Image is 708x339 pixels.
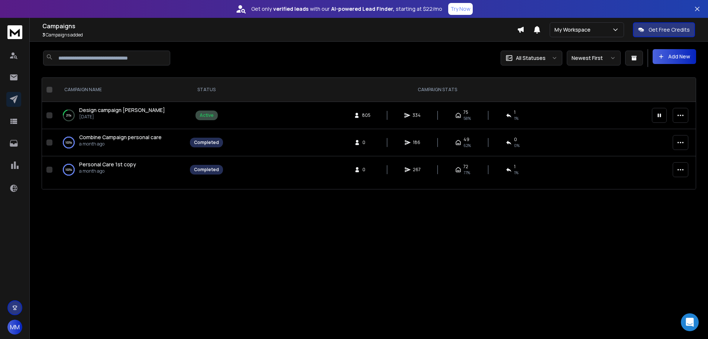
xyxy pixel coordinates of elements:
strong: verified leads [273,5,308,13]
p: Try Now [450,5,471,13]
button: Add New [653,49,696,64]
span: 58 % [463,115,471,121]
span: 0 [362,140,370,145]
th: CAMPAIGN STATS [227,78,647,102]
span: 805 [362,112,371,118]
span: Design campaign [PERSON_NAME] [79,106,165,113]
p: a month ago [79,141,162,147]
th: CAMPAIGN NAME [55,78,185,102]
img: logo [7,25,22,39]
span: 62 % [463,143,471,148]
td: 21%Design campaign [PERSON_NAME][DATE] [55,102,185,129]
p: [DATE] [79,114,165,120]
span: 0 % [514,143,520,148]
span: 186 [413,140,420,145]
p: Get only with our starting at $22/mo [251,5,442,13]
th: STATUS [185,78,227,102]
span: 72 [463,164,468,170]
h1: Campaigns [42,22,517,31]
a: Combine Campaign personal care [79,134,162,141]
p: 100 % [65,166,72,173]
button: Newest First [567,51,621,65]
strong: AI-powered Lead Finder, [331,5,394,13]
span: 75 [463,109,468,115]
p: Campaigns added [42,32,517,38]
div: Active [200,112,214,118]
a: Personal Care 1st copy [79,161,136,168]
div: Completed [194,167,219,173]
button: Try Now [448,3,473,15]
p: All Statuses [516,54,546,62]
span: 1 [514,164,515,170]
div: Completed [194,140,219,145]
span: 77 % [463,170,470,176]
p: My Workspace [555,26,594,33]
p: a month ago [79,168,136,174]
span: 0 [514,137,517,143]
span: 49 [463,137,469,143]
button: MM [7,320,22,335]
span: 3 [42,32,45,38]
td: 100%Personal Care 1st copya month ago [55,156,185,183]
span: 1 % [514,115,518,121]
span: 1 % [514,170,518,176]
span: 0 [362,167,370,173]
p: 21 % [66,112,71,119]
div: Open Intercom Messenger [681,313,699,331]
button: Get Free Credits [633,22,695,37]
span: Combine Campaign personal care [79,134,162,141]
span: 267 [413,167,421,173]
p: 100 % [65,139,72,146]
a: Design campaign [PERSON_NAME] [79,106,165,114]
span: 1 [514,109,515,115]
p: Get Free Credits [649,26,690,33]
td: 100%Combine Campaign personal carea month ago [55,129,185,156]
span: 334 [413,112,421,118]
